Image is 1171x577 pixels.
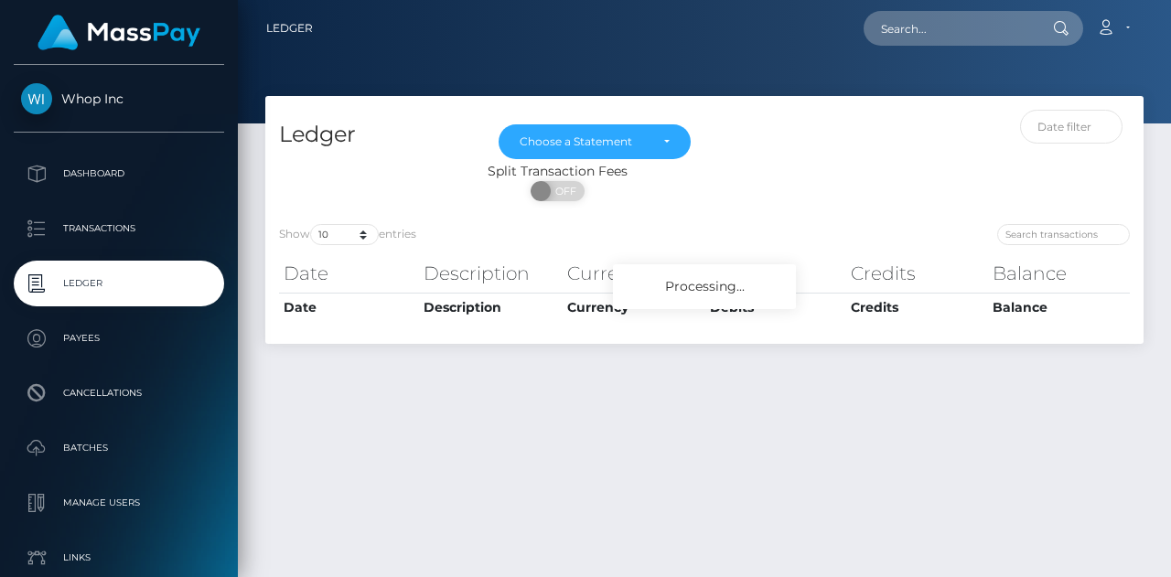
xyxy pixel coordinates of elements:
th: Currency [563,293,705,322]
p: Transactions [21,215,217,242]
a: Manage Users [14,480,224,526]
a: Ledger [266,9,313,48]
th: Credits [846,255,987,292]
a: Dashboard [14,151,224,197]
span: Whop Inc [14,91,224,107]
th: Date [279,255,419,292]
div: Choose a Statement [520,134,649,149]
span: OFF [541,181,586,201]
th: Currency [563,255,705,292]
a: Payees [14,315,224,361]
p: Ledger [21,270,217,297]
th: Credits [846,293,987,322]
img: Whop Inc [21,83,52,114]
div: Processing... [613,264,796,309]
h4: Ledger [279,119,471,151]
button: Choose a Statement [499,124,691,159]
a: Cancellations [14,370,224,416]
a: Batches [14,425,224,471]
p: Links [21,544,217,572]
p: Batches [21,434,217,462]
th: Balance [988,293,1130,322]
th: Description [419,255,564,292]
th: Date [279,293,419,322]
p: Dashboard [21,160,217,187]
p: Payees [21,325,217,352]
select: Showentries [310,224,379,245]
a: Ledger [14,261,224,306]
th: Debits [705,255,846,292]
p: Cancellations [21,379,217,407]
label: Show entries [279,224,416,245]
input: Date filter [1020,110,1123,144]
a: Transactions [14,206,224,251]
th: Balance [988,255,1130,292]
div: Split Transaction Fees [265,162,851,181]
input: Search transactions [997,224,1130,245]
p: Manage Users [21,489,217,517]
img: MassPay Logo [38,15,200,50]
input: Search... [864,11,1036,46]
th: Description [419,293,564,322]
